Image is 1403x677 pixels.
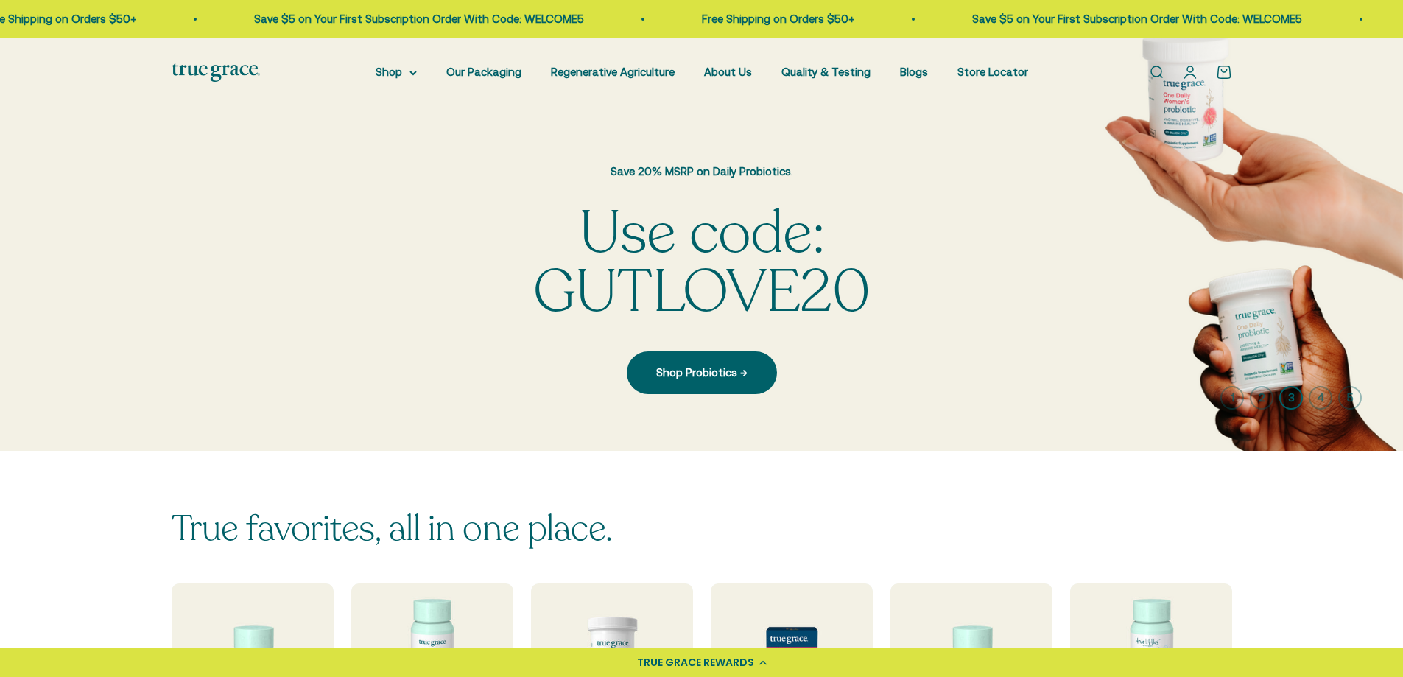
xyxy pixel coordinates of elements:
[533,193,870,332] split-lines: Use code: GUTLOVE20
[963,10,1293,28] p: Save $5 on Your First Subscription Order With Code: WELCOME5
[551,66,675,78] a: Regenerative Agriculture
[627,351,777,394] a: Shop Probiotics →
[1279,386,1303,410] button: 3
[781,66,871,78] a: Quality & Testing
[1220,386,1244,410] button: 1
[459,163,945,180] p: Save 20% MSRP on Daily Probiotics.
[637,655,754,670] div: TRUE GRACE REWARDS
[704,66,752,78] a: About Us
[1309,386,1332,410] button: 4
[245,10,574,28] p: Save $5 on Your First Subscription Order With Code: WELCOME5
[172,505,613,553] split-lines: True favorites, all in one place.
[692,13,845,25] a: Free Shipping on Orders $50+
[376,63,417,81] summary: Shop
[1338,386,1362,410] button: 5
[900,66,928,78] a: Blogs
[1250,386,1273,410] button: 2
[957,66,1028,78] a: Store Locator
[446,66,521,78] a: Our Packaging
